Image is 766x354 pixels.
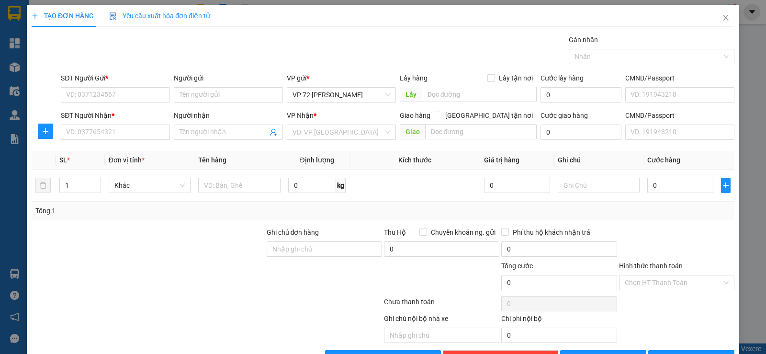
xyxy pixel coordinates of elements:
[383,297,500,313] div: Chưa thanh toán
[38,127,53,135] span: plus
[400,124,425,139] span: Giao
[541,112,588,119] label: Cước giao hàng
[400,87,422,102] span: Lấy
[425,124,537,139] input: Dọc đường
[422,87,537,102] input: Dọc đường
[109,156,145,164] span: Đơn vị tính
[384,313,499,328] div: Ghi chú nội bộ nhà xe
[722,14,730,22] span: close
[625,110,734,121] div: CMND/Passport
[109,12,117,20] img: icon
[174,73,283,83] div: Người gửi
[336,178,346,193] span: kg
[625,73,734,83] div: CMND/Passport
[267,241,382,257] input: Ghi chú đơn hàng
[270,128,277,136] span: user-add
[32,12,94,20] span: TẠO ĐƠN HÀNG
[569,36,598,44] label: Gán nhãn
[293,88,390,102] span: VP 72 Phan Trọng Tuệ
[712,5,739,32] button: Close
[174,110,283,121] div: Người nhận
[384,328,499,343] input: Nhập ghi chú
[287,112,314,119] span: VP Nhận
[541,74,584,82] label: Cước lấy hàng
[554,151,644,170] th: Ghi chú
[484,156,519,164] span: Giá trị hàng
[541,125,621,140] input: Cước giao hàng
[509,227,594,238] span: Phí thu hộ khách nhận trả
[61,110,170,121] div: SĐT Người Nhận
[619,262,683,270] label: Hình thức thanh toán
[495,73,537,83] span: Lấy tận nơi
[267,228,319,236] label: Ghi chú đơn hàng
[35,178,51,193] button: delete
[114,178,185,193] span: Khác
[484,178,550,193] input: 0
[721,178,731,193] button: plus
[441,110,537,121] span: [GEOGRAPHIC_DATA] tận nơi
[287,73,396,83] div: VP gửi
[59,156,67,164] span: SL
[400,74,428,82] span: Lấy hàng
[558,178,640,193] input: Ghi Chú
[400,112,430,119] span: Giao hàng
[61,73,170,83] div: SĐT Người Gửi
[198,156,226,164] span: Tên hàng
[501,313,617,328] div: Chi phí nội bộ
[398,156,431,164] span: Kích thước
[384,228,406,236] span: Thu Hộ
[32,12,38,19] span: plus
[501,262,533,270] span: Tổng cước
[647,156,680,164] span: Cước hàng
[35,206,296,216] div: Tổng: 1
[721,182,730,189] span: plus
[300,156,334,164] span: Định lượng
[427,227,499,238] span: Chuyển khoản ng. gửi
[198,178,281,193] input: VD: Bàn, Ghế
[38,124,53,139] button: plus
[109,12,210,20] span: Yêu cầu xuất hóa đơn điện tử
[541,87,621,103] input: Cước lấy hàng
